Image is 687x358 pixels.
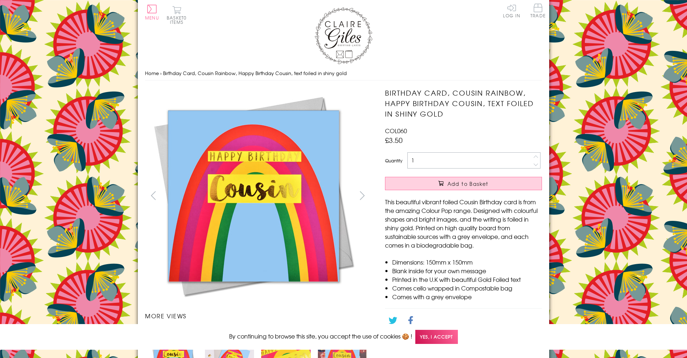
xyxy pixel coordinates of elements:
button: prev [145,187,161,204]
li: Comes cello wrapped in Compostable bag [392,284,542,292]
li: Printed in the U.K with beautiful Gold Foiled text [392,275,542,284]
span: Yes, I accept [415,330,458,344]
button: Add to Basket [385,177,542,190]
img: Birthday Card, Cousin Rainbow, Happy Birthday Cousin, text foiled in shiny gold [145,88,362,304]
span: COL060 [385,126,407,135]
h1: Birthday Card, Cousin Rainbow, Happy Birthday Cousin, text foiled in shiny gold [385,88,542,119]
span: 0 items [170,14,187,25]
span: Add to Basket [447,180,489,187]
nav: breadcrumbs [145,66,542,81]
span: Birthday Card, Cousin Rainbow, Happy Birthday Cousin, text foiled in shiny gold [163,70,347,77]
span: Trade [530,4,546,18]
button: Menu [145,5,159,20]
li: Blank inside for your own message [392,266,542,275]
img: Claire Giles Greetings Cards [315,7,372,64]
h3: More views [145,311,371,320]
span: Menu [145,14,159,21]
a: Home [145,70,159,77]
li: Comes with a grey envelope [392,292,542,301]
button: next [354,187,371,204]
span: £3.50 [385,135,403,145]
p: This beautiful vibrant foiled Cousin Birthday card is from the amazing Colour Pop range. Designed... [385,197,542,249]
li: Dimensions: 150mm x 150mm [392,258,542,266]
a: Trade [530,4,546,19]
label: Quantity [385,157,402,164]
a: Log In [503,4,520,18]
span: › [160,70,162,77]
button: Basket0 items [167,6,187,24]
